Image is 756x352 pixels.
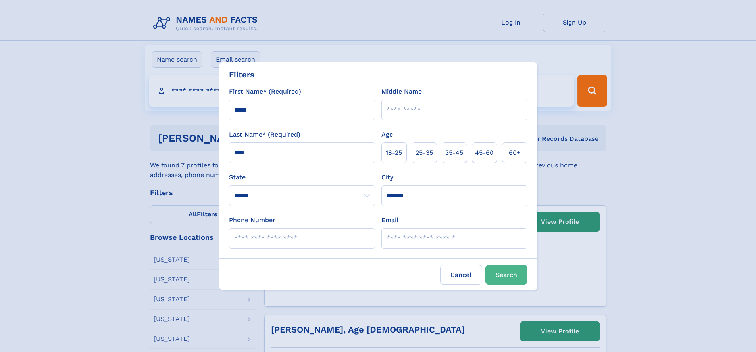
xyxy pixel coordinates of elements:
label: Last Name* (Required) [229,130,300,139]
label: City [381,173,393,182]
span: 25‑35 [416,148,433,158]
span: 60+ [509,148,521,158]
label: Email [381,215,398,225]
span: 45‑60 [475,148,494,158]
label: Age [381,130,393,139]
label: Cancel [440,265,482,285]
label: Phone Number [229,215,275,225]
label: State [229,173,375,182]
label: First Name* (Required) [229,87,301,96]
div: Filters [229,69,254,81]
label: Middle Name [381,87,422,96]
button: Search [485,265,527,285]
span: 18‑25 [386,148,402,158]
span: 35‑45 [445,148,463,158]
